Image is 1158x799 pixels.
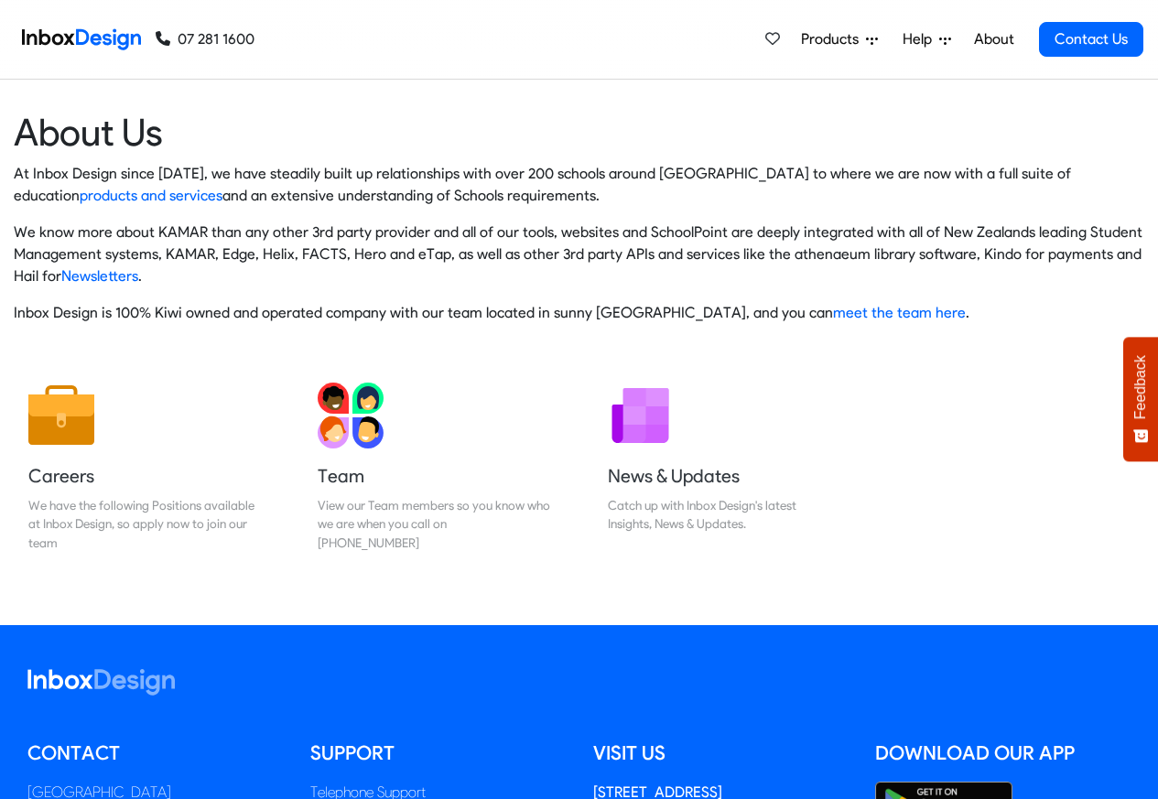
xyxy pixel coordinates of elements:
a: Careers We have the following Positions available at Inbox Design, so apply now to join our team [14,368,276,567]
heading: About Us [14,109,1144,156]
a: About [969,21,1019,58]
span: Help [903,28,939,50]
a: Products [794,21,885,58]
h5: News & Updates [608,463,840,489]
h5: Team [318,463,550,489]
h5: Download our App [875,740,1131,767]
a: Help [895,21,958,58]
img: 2022_01_12_icon_newsletter.svg [608,383,674,448]
img: 2022_01_13_icon_job.svg [28,383,94,448]
span: Products [801,28,866,50]
a: Newsletters [61,267,138,285]
div: View our Team members so you know who we are when you call on [PHONE_NUMBER] [318,496,550,552]
p: We know more about KAMAR than any other 3rd party provider and all of our tools, websites and Sch... [14,221,1144,287]
a: Contact Us [1039,22,1143,57]
a: News & Updates Catch up with Inbox Design's latest Insights, News & Updates. [593,368,855,567]
a: meet the team here [833,304,966,321]
div: Catch up with Inbox Design's latest Insights, News & Updates. [608,496,840,534]
p: Inbox Design is 100% Kiwi owned and operated company with our team located in sunny [GEOGRAPHIC_D... [14,302,1144,324]
h5: Support [310,740,566,767]
span: Feedback [1132,355,1149,419]
button: Feedback - Show survey [1123,337,1158,461]
p: At Inbox Design since [DATE], we have steadily built up relationships with over 200 schools aroun... [14,163,1144,207]
a: products and services [80,187,222,204]
h5: Careers [28,463,261,489]
h5: Contact [27,740,283,767]
a: Team View our Team members so you know who we are when you call on [PHONE_NUMBER] [303,368,565,567]
div: We have the following Positions available at Inbox Design, so apply now to join our team [28,496,261,552]
img: 2022_01_13_icon_team.svg [318,383,384,448]
h5: Visit us [593,740,849,767]
img: logo_inboxdesign_white.svg [27,669,175,696]
a: 07 281 1600 [156,28,254,50]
